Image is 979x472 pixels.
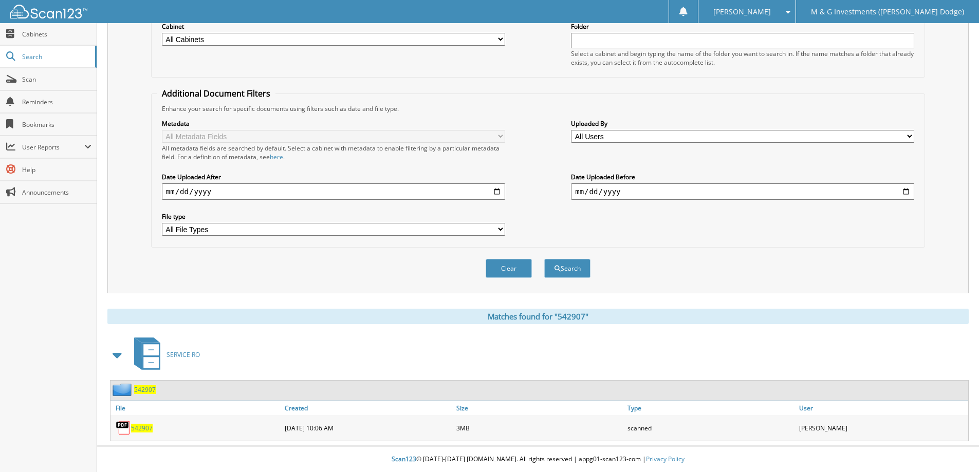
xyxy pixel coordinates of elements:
[162,173,505,181] label: Date Uploaded After
[797,418,968,438] div: [PERSON_NAME]
[22,30,91,39] span: Cabinets
[486,259,532,278] button: Clear
[811,9,964,15] span: M & G Investments ([PERSON_NAME] Dodge)
[97,447,979,472] div: © [DATE]-[DATE] [DOMAIN_NAME]. All rights reserved | appg01-scan123-com |
[571,119,914,128] label: Uploaded By
[22,120,91,129] span: Bookmarks
[625,401,797,415] a: Type
[454,418,625,438] div: 3MB
[157,104,919,113] div: Enhance your search for specific documents using filters such as date and file type.
[167,350,200,359] span: SERVICE RO
[22,75,91,84] span: Scan
[22,143,84,152] span: User Reports
[22,98,91,106] span: Reminders
[22,52,90,61] span: Search
[116,420,131,436] img: PDF.png
[544,259,590,278] button: Search
[162,144,505,161] div: All metadata fields are searched by default. Select a cabinet with metadata to enable filtering b...
[571,22,914,31] label: Folder
[134,385,156,394] a: 542907
[713,9,771,15] span: [PERSON_NAME]
[162,212,505,221] label: File type
[270,153,283,161] a: here
[392,455,416,463] span: Scan123
[571,183,914,200] input: end
[625,418,797,438] div: scanned
[571,173,914,181] label: Date Uploaded Before
[162,183,505,200] input: start
[107,309,969,324] div: Matches found for "542907"
[22,188,91,197] span: Announcements
[282,418,454,438] div: [DATE] 10:06 AM
[162,22,505,31] label: Cabinet
[797,401,968,415] a: User
[162,119,505,128] label: Metadata
[128,334,200,375] a: SERVICE RO
[454,401,625,415] a: Size
[571,49,914,67] div: Select a cabinet and begin typing the name of the folder you want to search in. If the name match...
[928,423,979,472] iframe: Chat Widget
[131,424,153,432] a: 542907
[646,455,685,463] a: Privacy Policy
[157,88,275,99] legend: Additional Document Filters
[282,401,454,415] a: Created
[110,401,282,415] a: File
[10,5,87,18] img: scan123-logo-white.svg
[22,165,91,174] span: Help
[113,383,134,396] img: folder2.png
